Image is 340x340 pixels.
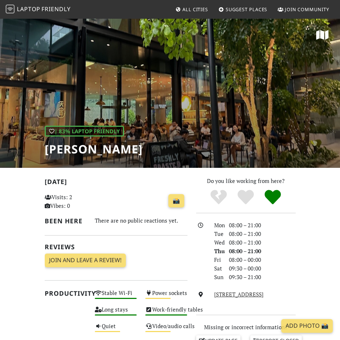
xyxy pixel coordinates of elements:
[225,238,300,247] div: 08:00 – 21:00
[225,273,300,281] div: 09:30 – 21:00
[259,189,286,205] div: Definitely!
[6,5,14,13] img: LaptopFriendly
[41,5,70,13] span: Friendly
[90,321,141,338] div: Quiet
[225,221,300,229] div: 08:00 – 21:00
[196,176,296,185] p: Do you like working from here?
[210,247,225,255] div: Thu
[205,189,232,205] div: No
[210,255,225,264] div: Fri
[45,254,126,267] a: Join and leave a review!
[17,5,40,13] span: Laptop
[225,264,300,273] div: 09:30 – 00:00
[210,221,225,229] div: Mon
[45,142,143,156] h1: [PERSON_NAME]
[281,319,333,333] a: Add Photo 📸
[45,178,187,188] h2: [DATE]
[95,216,187,225] div: There are no public reactions yet.
[45,193,87,210] p: Visits: 2 Vibes: 0
[168,194,184,208] a: 📸
[172,3,211,16] a: All Cities
[285,6,329,13] span: Join Community
[210,229,225,238] div: Tue
[225,247,300,255] div: 08:00 – 21:00
[214,291,264,298] a: [STREET_ADDRESS]
[225,229,300,238] div: 08:00 – 21:00
[45,290,87,297] h2: Productivity
[275,3,332,16] a: Join Community
[90,305,141,321] div: Long stays
[210,238,225,247] div: Wed
[141,321,191,338] div: Video/audio calls
[45,243,187,251] h2: Reviews
[210,264,225,273] div: Sat
[210,273,225,281] div: Sun
[141,305,191,321] div: Work-friendly tables
[182,6,208,13] span: All Cities
[141,288,191,305] div: Power sockets
[6,3,71,16] a: LaptopFriendly LaptopFriendly
[226,6,268,13] span: Suggest Places
[90,288,141,305] div: Stable Wi-Fi
[196,323,296,331] p: Missing or incorrect information?
[216,3,270,16] a: Suggest Places
[225,255,300,264] div: 08:00 – 00:00
[232,189,259,205] div: Yes
[45,217,87,225] h2: Been here
[45,126,124,137] div: | 83% Laptop Friendly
